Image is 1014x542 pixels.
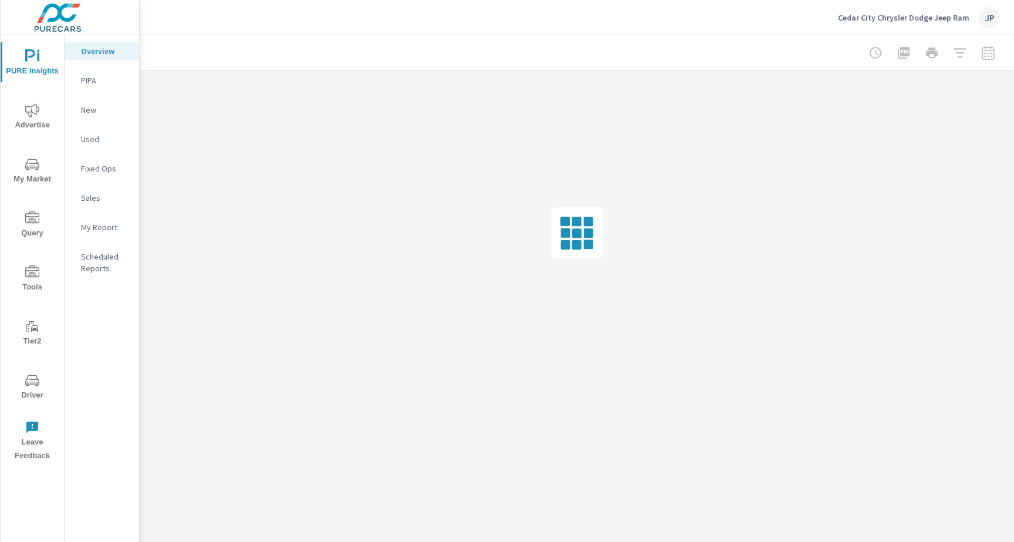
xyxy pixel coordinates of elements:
span: Tools [4,265,60,294]
span: Tier2 [4,319,60,348]
p: New [81,104,130,116]
p: My Report [81,221,130,233]
div: PIPA [65,72,139,89]
div: New [65,101,139,119]
span: Leave Feedback [4,420,60,463]
p: PIPA [81,75,130,86]
div: JP [979,7,1000,28]
div: Used [65,130,139,148]
div: nav menu [1,35,64,467]
p: Fixed Ops [81,163,130,174]
p: Overview [81,45,130,57]
p: Sales [81,192,130,204]
div: Sales [65,189,139,207]
span: My Market [4,157,60,186]
div: Overview [65,42,139,60]
span: Advertise [4,103,60,132]
div: My Report [65,218,139,236]
p: Used [81,133,130,145]
span: Query [4,211,60,240]
div: Fixed Ops [65,160,139,177]
p: Scheduled Reports [81,251,130,274]
span: PURE Insights [4,49,60,78]
p: Cedar City Chrysler Dodge Jeep Ram [838,12,969,23]
span: Driver [4,373,60,402]
div: Scheduled Reports [65,248,139,277]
